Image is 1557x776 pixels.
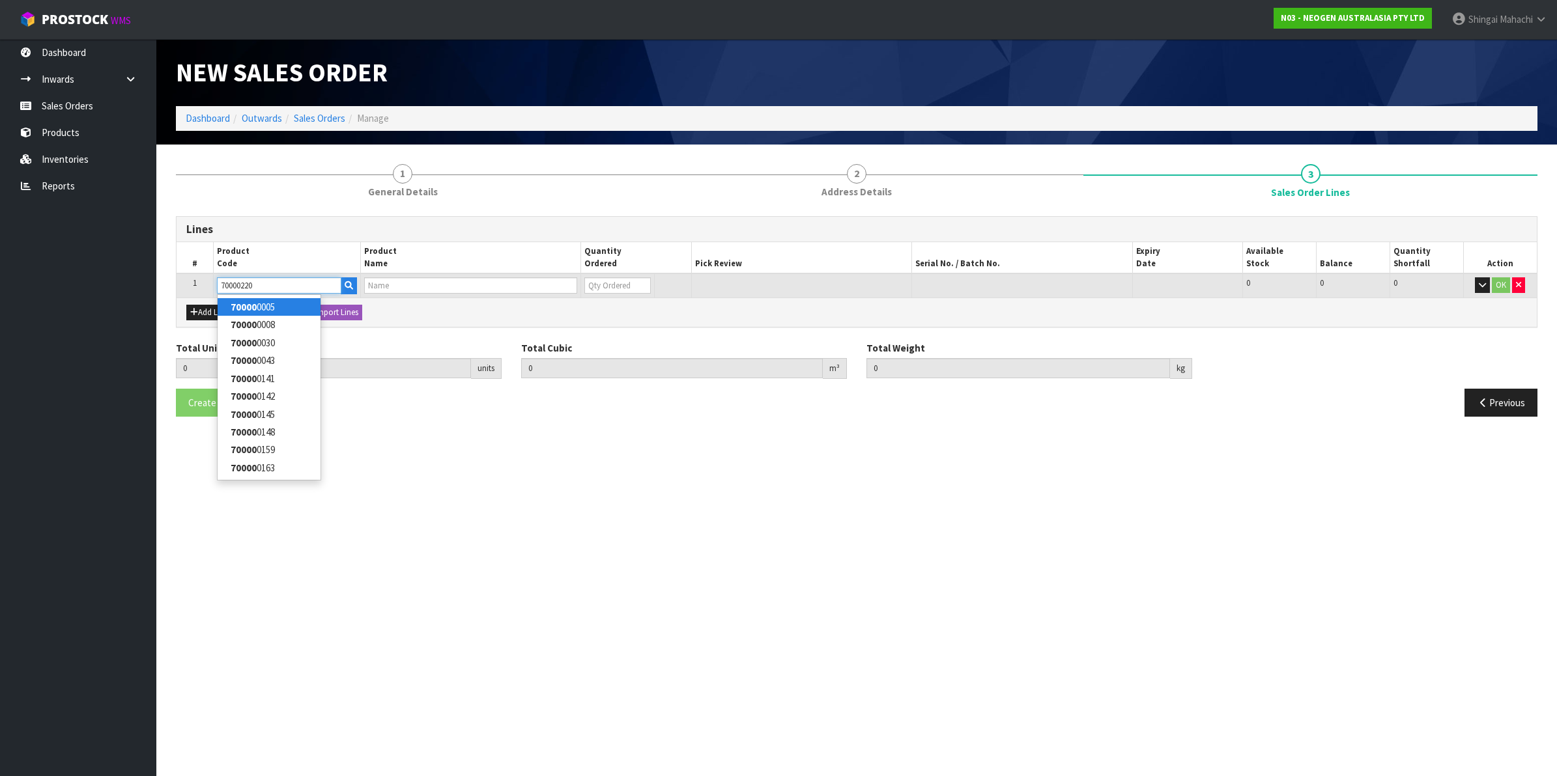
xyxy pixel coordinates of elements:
a: 700000159 [218,441,321,458]
th: Serial No. / Batch No. [912,242,1133,273]
span: General Details [368,185,438,199]
strong: 70000 [231,462,257,474]
input: Total Cubic [521,358,823,378]
span: 1 [193,277,197,288]
span: 1 [393,164,412,184]
label: Total Cubic [521,341,572,355]
span: 0 [1246,277,1250,288]
span: Shingai [1468,13,1498,25]
th: Product Name [360,242,581,273]
input: Name [364,277,578,294]
span: Create Order [188,396,242,409]
th: Expiry Date [1132,242,1242,273]
th: Balance [1316,242,1390,273]
a: 700000148 [218,423,321,441]
strong: 70000 [231,443,257,456]
button: Import Lines [302,305,362,320]
strong: 70000 [231,337,257,349]
div: kg [1170,358,1192,379]
button: OK [1492,277,1510,293]
a: 700000142 [218,387,321,405]
button: Add Line [186,305,232,320]
a: 700000145 [218,406,321,423]
span: 0 [1393,277,1397,288]
input: Total Units [176,358,471,378]
span: ProStock [42,11,108,28]
span: Sales Order Lines [176,206,1537,427]
span: Manage [357,112,389,124]
a: 700000005 [218,298,321,316]
small: WMS [111,14,131,27]
button: Create Order [176,389,254,417]
span: 0 [1320,277,1324,288]
strong: 70000 [231,372,257,385]
a: Sales Orders [294,112,345,124]
span: 2 [847,164,866,184]
th: Available Stock [1243,242,1317,273]
a: 700000141 [218,370,321,387]
span: Sales Order Lines [1271,186,1350,199]
label: Total Units [176,341,226,355]
th: Quantity Ordered [581,242,691,273]
th: Product Code [213,242,360,273]
span: New Sales Order [176,56,388,89]
strong: 70000 [231,301,257,313]
span: Mahachi [1500,13,1533,25]
a: 700000043 [218,352,321,369]
strong: 70000 [231,390,257,402]
h3: Lines [186,223,1527,236]
span: Address Details [821,185,892,199]
th: Quantity Shortfall [1390,242,1463,273]
th: Pick Review [691,242,912,273]
strong: 70000 [231,426,257,438]
span: 3 [1301,164,1321,184]
div: m³ [823,358,847,379]
div: units [471,358,502,379]
input: Qty Ordered [584,277,651,294]
strong: N03 - NEOGEN AUSTRALASIA PTY LTD [1281,12,1425,23]
strong: 70000 [231,318,257,331]
th: Action [1463,242,1537,273]
button: Previous [1464,389,1537,417]
a: 700000008 [218,316,321,333]
a: 700000030 [218,334,321,352]
strong: 70000 [231,408,257,421]
a: Dashboard [186,112,230,124]
a: Outwards [242,112,282,124]
label: Total Weight [866,341,925,355]
th: # [177,242,213,273]
img: cube-alt.png [20,11,36,27]
strong: 70000 [231,354,257,367]
input: Total Weight [866,358,1170,378]
input: Code [217,277,341,294]
a: 700000163 [218,459,321,477]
